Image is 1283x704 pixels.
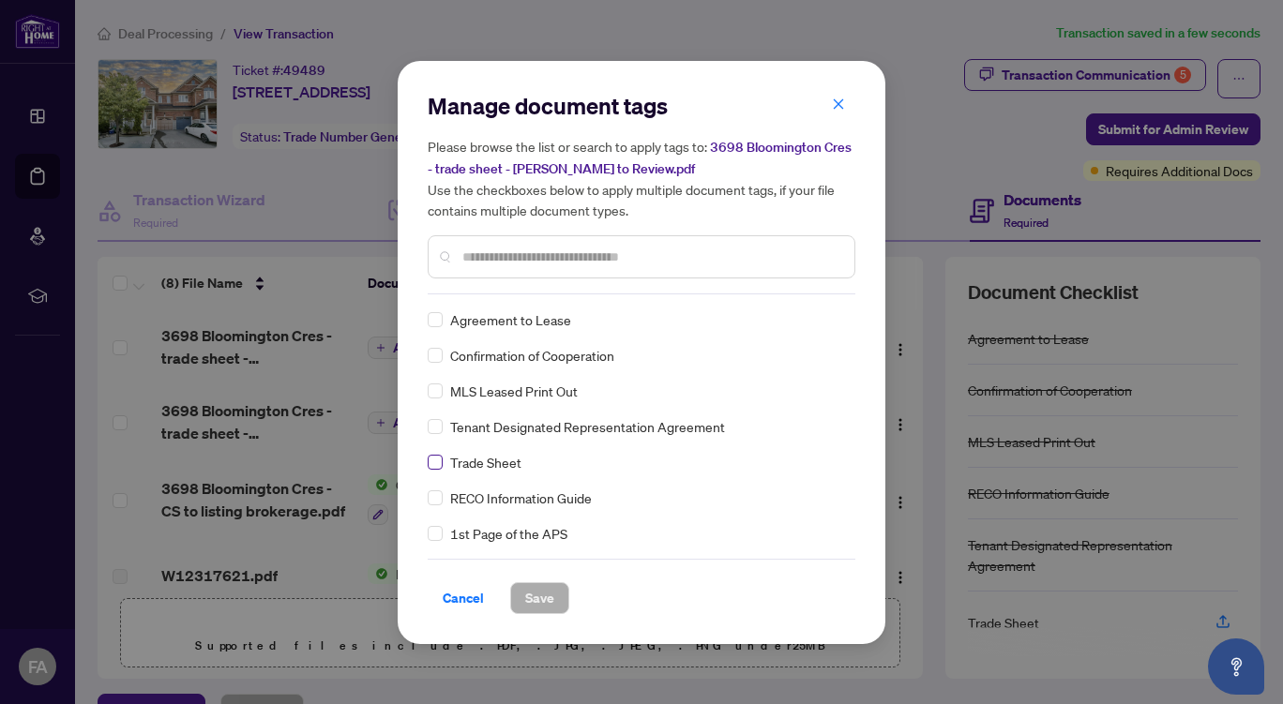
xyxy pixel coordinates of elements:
[510,582,569,614] button: Save
[450,381,578,401] span: MLS Leased Print Out
[450,345,614,366] span: Confirmation of Cooperation
[450,416,725,437] span: Tenant Designated Representation Agreement
[450,309,571,330] span: Agreement to Lease
[428,139,852,177] span: 3698 Bloomington Cres - trade sheet - [PERSON_NAME] to Review.pdf
[428,136,855,220] h5: Please browse the list or search to apply tags to: Use the checkboxes below to apply multiple doc...
[450,523,567,544] span: 1st Page of the APS
[450,487,592,508] span: RECO Information Guide
[428,91,855,121] h2: Manage document tags
[443,583,484,613] span: Cancel
[1208,638,1264,695] button: Open asap
[832,97,845,111] span: close
[450,452,521,472] span: Trade Sheet
[428,582,499,614] button: Cancel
